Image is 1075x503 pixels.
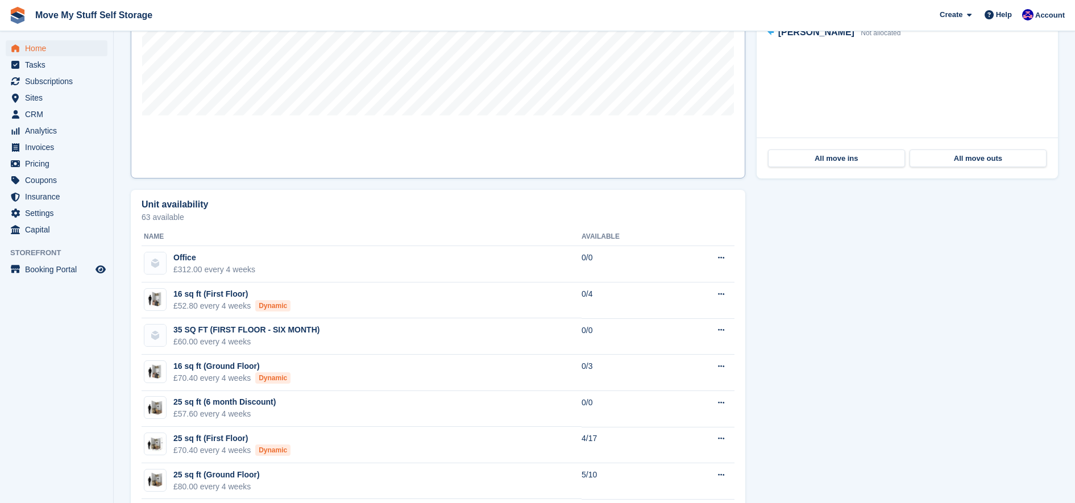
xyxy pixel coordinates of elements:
a: menu [6,106,107,122]
div: Office [173,252,255,264]
img: 25-sqft-unit.jpg [144,472,166,488]
td: 0/3 [582,355,675,391]
img: 15-sqft-unit.jpg [144,291,166,307]
h2: Unit availability [142,199,208,210]
a: menu [6,222,107,238]
th: Available [582,228,675,246]
span: Capital [25,222,93,238]
div: £70.40 every 4 weeks [173,444,290,456]
a: menu [6,40,107,56]
a: menu [6,57,107,73]
div: Dynamic [255,372,290,384]
span: CRM [25,106,93,122]
th: Name [142,228,582,246]
a: All move outs [910,149,1047,168]
img: 25.jpg [144,436,166,452]
span: Insurance [25,189,93,205]
span: Tasks [25,57,93,73]
span: [PERSON_NAME] [778,27,854,37]
td: 0/0 [582,318,675,355]
div: £57.60 every 4 weeks [173,408,276,420]
a: menu [6,139,107,155]
td: 0/4 [582,282,675,319]
span: Create [940,9,962,20]
span: Help [996,9,1012,20]
a: Preview store [94,263,107,276]
span: Not allocated [861,29,900,37]
a: All move ins [768,149,905,168]
span: Pricing [25,156,93,172]
span: Settings [25,205,93,221]
span: Subscriptions [25,73,93,89]
span: Analytics [25,123,93,139]
a: menu [6,189,107,205]
td: 4/17 [582,427,675,463]
td: 5/10 [582,463,675,500]
div: £52.80 every 4 weeks [173,300,290,312]
p: 63 available [142,213,734,221]
div: £60.00 every 4 weeks [173,336,319,348]
div: 35 SQ FT (FIRST FLOOR - SIX MONTH) [173,324,319,336]
div: £70.40 every 4 weeks [173,372,290,384]
span: Booking Portal [25,261,93,277]
div: Dynamic [255,300,290,311]
span: Sites [25,90,93,106]
img: stora-icon-8386f47178a22dfd0bd8f6a31ec36ba5ce8667c1dd55bd0f319d3a0aa187defe.svg [9,7,26,24]
img: 15-sqft-unit.jpg [144,364,166,380]
div: 25 sq ft (6 month Discount) [173,396,276,408]
span: Home [25,40,93,56]
a: menu [6,205,107,221]
a: Move My Stuff Self Storage [31,6,157,24]
div: £80.00 every 4 weeks [173,481,260,493]
a: [PERSON_NAME] Not allocated [767,26,901,40]
span: Account [1035,10,1065,21]
img: blank-unit-type-icon-ffbac7b88ba66c5e286b0e438baccc4b9c83835d4c34f86887a83fc20ec27e7b.svg [144,325,166,346]
div: Dynamic [255,444,290,456]
a: menu [6,156,107,172]
img: 25-sqft-unit%20(3).jpg [144,400,166,416]
span: Storefront [10,247,113,259]
a: menu [6,73,107,89]
div: £312.00 every 4 weeks [173,264,255,276]
span: Coupons [25,172,93,188]
div: 25 sq ft (First Floor) [173,433,290,444]
td: 0/0 [582,391,675,427]
div: 16 sq ft (First Floor) [173,288,290,300]
a: menu [6,261,107,277]
img: blank-unit-type-icon-ffbac7b88ba66c5e286b0e438baccc4b9c83835d4c34f86887a83fc20ec27e7b.svg [144,252,166,274]
div: 25 sq ft (Ground Floor) [173,469,260,481]
a: menu [6,90,107,106]
span: Invoices [25,139,93,155]
td: 0/0 [582,246,675,282]
a: menu [6,123,107,139]
img: Jade Whetnall [1022,9,1034,20]
div: 16 sq ft (Ground Floor) [173,360,290,372]
a: menu [6,172,107,188]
